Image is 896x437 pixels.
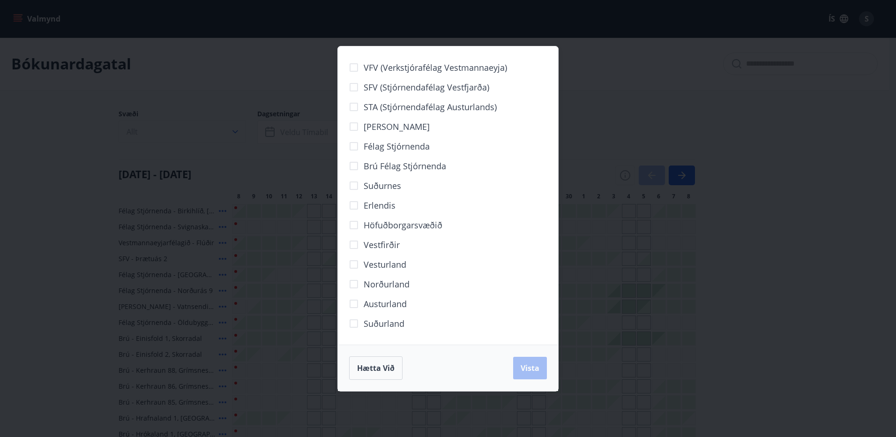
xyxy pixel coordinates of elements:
[364,298,407,310] span: Austurland
[364,121,430,133] span: [PERSON_NAME]
[364,239,400,251] span: Vestfirðir
[364,180,401,192] span: Suðurnes
[364,160,446,172] span: Brú félag stjórnenda
[364,278,410,290] span: Norðurland
[364,258,406,271] span: Vesturland
[364,140,430,152] span: Félag stjórnenda
[364,219,442,231] span: Höfuðborgarsvæðið
[364,199,396,211] span: Erlendis
[364,61,507,74] span: VFV (Verkstjórafélag Vestmannaeyja)
[349,356,403,380] button: Hætta við
[364,81,489,93] span: SFV (Stjórnendafélag Vestfjarða)
[364,101,497,113] span: STA (Stjórnendafélag Austurlands)
[357,363,395,373] span: Hætta við
[364,317,404,330] span: Suðurland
